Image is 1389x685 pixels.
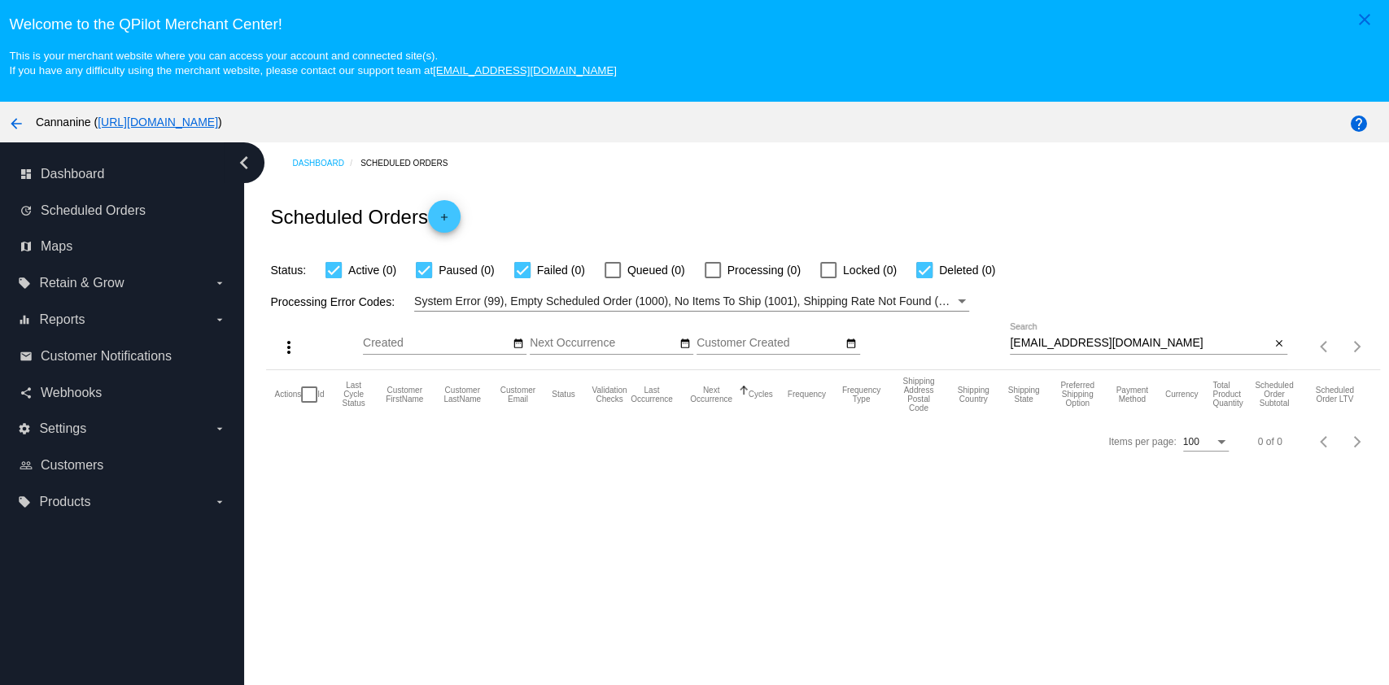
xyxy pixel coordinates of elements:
i: arrow_drop_down [213,422,226,435]
mat-icon: date_range [513,338,524,351]
mat-icon: more_vert [279,338,299,357]
span: Processing Error Codes: [270,295,395,308]
button: Change sorting for ShippingCountry [955,386,992,404]
button: Change sorting for LifetimeValue [1313,386,1357,404]
a: Dashboard [292,151,360,176]
button: Change sorting for ShippingState [1006,386,1041,404]
span: Retain & Grow [39,276,124,290]
mat-icon: arrow_back [7,114,26,133]
span: Scheduled Orders [41,203,146,218]
a: map Maps [20,233,226,260]
button: Change sorting for Frequency [788,390,826,399]
mat-header-cell: Total Product Quantity [1212,370,1251,419]
button: Change sorting for Cycles [749,390,773,399]
mat-icon: help [1349,114,1369,133]
a: people_outline Customers [20,452,226,478]
i: equalizer [18,313,31,326]
i: arrow_drop_down [213,495,226,508]
mat-icon: close [1355,10,1374,29]
input: Search [1010,337,1270,350]
button: Change sorting for Subtotal [1251,381,1298,408]
button: Previous page [1308,330,1341,363]
input: Next Occurrence [530,337,676,350]
button: Change sorting for Id [317,390,324,399]
button: Change sorting for ShippingPostcode [897,377,941,412]
i: email [20,350,33,363]
button: Change sorting for LastOccurrenceUtc [629,386,674,404]
h3: Welcome to the QPilot Merchant Center! [9,15,1379,33]
span: Paused (0) [439,260,494,280]
button: Clear [1270,335,1287,352]
mat-select: Filter by Processing Error Codes [414,291,969,312]
mat-icon: date_range [845,338,857,351]
span: Settings [39,421,86,436]
mat-select: Items per page: [1183,437,1229,448]
button: Change sorting for NextOccurrenceUtc [688,386,733,404]
i: people_outline [20,459,33,472]
mat-header-cell: Actions [274,370,301,419]
mat-icon: date_range [679,338,690,351]
span: Status: [270,264,306,277]
span: Active (0) [348,260,396,280]
button: Change sorting for LastProcessingCycleId [339,381,369,408]
i: local_offer [18,495,31,508]
button: Change sorting for FrequencyType [841,386,882,404]
a: Scheduled Orders [360,151,462,176]
a: update Scheduled Orders [20,198,226,224]
i: chevron_left [231,150,257,176]
span: Customer Notifications [41,349,172,364]
span: Cannanine ( ) [36,116,222,129]
a: dashboard Dashboard [20,161,226,187]
span: Queued (0) [627,260,685,280]
span: Deleted (0) [939,260,995,280]
a: [EMAIL_ADDRESS][DOMAIN_NAME] [433,64,617,76]
button: Change sorting for CustomerFirstName [383,386,426,404]
button: Change sorting for PaymentMethod.Type [1114,386,1151,404]
i: update [20,204,33,217]
span: Dashboard [41,167,104,181]
span: Processing (0) [727,260,801,280]
mat-icon: add [435,212,454,231]
mat-icon: close [1273,338,1284,351]
h2: Scheduled Orders [270,200,460,233]
span: Failed (0) [537,260,585,280]
a: [URL][DOMAIN_NAME] [98,116,218,129]
button: Previous page [1308,425,1341,458]
a: email Customer Notifications [20,343,226,369]
button: Next page [1341,330,1374,363]
button: Change sorting for PreferredShippingOption [1055,381,1099,408]
i: map [20,240,33,253]
a: share Webhooks [20,380,226,406]
span: Locked (0) [843,260,897,280]
small: This is your merchant website where you can access your account and connected site(s). If you hav... [9,50,616,76]
i: local_offer [18,277,31,290]
input: Created [363,337,509,350]
span: Maps [41,239,72,254]
input: Customer Created [697,337,843,350]
span: Products [39,495,90,509]
button: Change sorting for CustomerEmail [499,386,538,404]
mat-header-cell: Validation Checks [590,370,630,419]
button: Change sorting for Status [552,390,574,399]
span: Webhooks [41,386,102,400]
span: Reports [39,312,85,327]
button: Next page [1341,425,1374,458]
div: Items per page: [1108,436,1176,447]
i: arrow_drop_down [213,313,226,326]
i: dashboard [20,168,33,181]
i: share [20,386,33,399]
div: 0 of 0 [1258,436,1282,447]
button: Change sorting for CurrencyIso [1165,390,1199,399]
span: 100 [1183,436,1199,447]
span: Customers [41,458,103,473]
i: settings [18,422,31,435]
button: Change sorting for CustomerLastName [441,386,484,404]
i: arrow_drop_down [213,277,226,290]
